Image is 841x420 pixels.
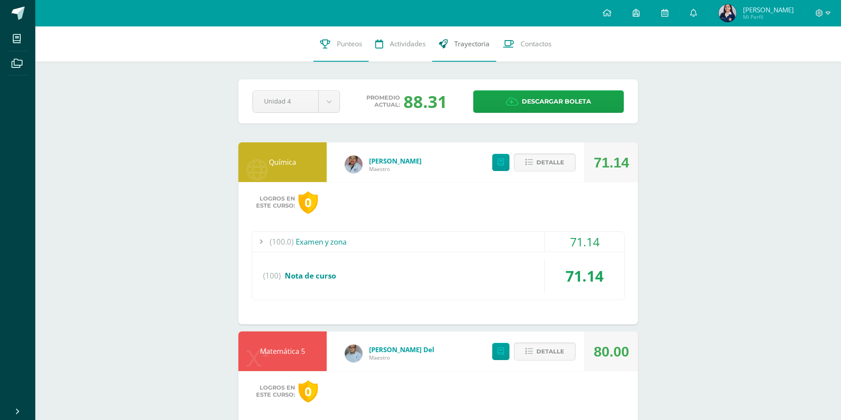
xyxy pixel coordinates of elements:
[256,384,295,398] span: Logros en este curso:
[313,26,369,62] a: Punteos
[536,154,564,171] span: Detalle
[345,156,362,173] img: f9f79b6582c409e48e29a3a1ed6b6674.png
[743,13,794,21] span: Mi Perfil
[522,91,591,112] span: Descargar boleta
[404,90,447,113] div: 88.31
[264,91,307,112] span: Unidad 4
[238,331,327,371] div: Matemática 5
[298,380,318,403] div: 0
[514,153,576,171] button: Detalle
[743,5,794,14] span: [PERSON_NAME]
[545,259,624,293] div: 71.14
[238,142,327,182] div: Química
[369,26,432,62] a: Actividades
[285,271,336,281] span: Nota de curso
[337,39,362,48] span: Punteos
[263,259,281,293] span: (100)
[545,232,624,252] div: 71.14
[473,90,624,113] a: Descargar boleta
[594,143,629,182] div: 71.14
[270,232,294,252] span: (100.0)
[366,94,400,108] span: Promedio actual:
[496,26,558,62] a: Contactos
[594,332,629,372] div: 80.00
[369,165,422,173] span: Maestro
[514,342,576,361] button: Detalle
[298,191,318,214] div: 0
[432,26,496,62] a: Trayectoria
[536,343,564,360] span: Detalle
[454,39,490,48] span: Trayectoria
[719,4,736,22] img: 2d846379f03ebe82ef7bc4fec79bba82.png
[256,195,295,209] span: Logros en este curso:
[345,345,362,362] img: 9bda7905687ab488ca4bd408901734b0.png
[369,345,434,354] span: [PERSON_NAME] del
[369,156,422,165] span: [PERSON_NAME]
[252,232,624,252] div: Examen y zona
[520,39,551,48] span: Contactos
[390,39,426,48] span: Actividades
[369,354,434,361] span: Maestro
[253,91,339,112] a: Unidad 4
